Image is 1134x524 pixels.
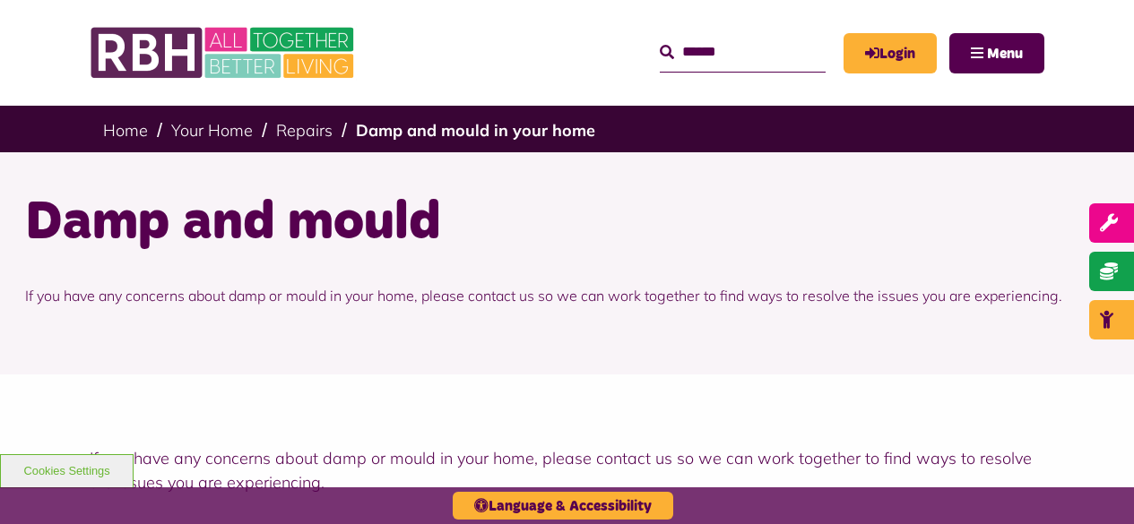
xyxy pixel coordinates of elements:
[25,258,1110,333] p: If you have any concerns about damp or mould in your home, please contact us so we can work toget...
[1053,443,1134,524] iframe: Netcall Web Assistant for live chat
[171,120,253,141] a: Your Home
[90,446,1044,494] p: If you have any concerns about damp or mould in your home, please contact us so we can work toget...
[90,18,359,88] img: RBH
[103,120,148,141] a: Home
[987,47,1023,61] span: Menu
[844,33,937,73] a: MyRBH
[276,120,333,141] a: Repairs
[453,492,673,520] button: Language & Accessibility
[949,33,1044,73] button: Navigation
[25,188,1110,258] h1: Damp and mould
[356,120,595,141] a: Damp and mould in your home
